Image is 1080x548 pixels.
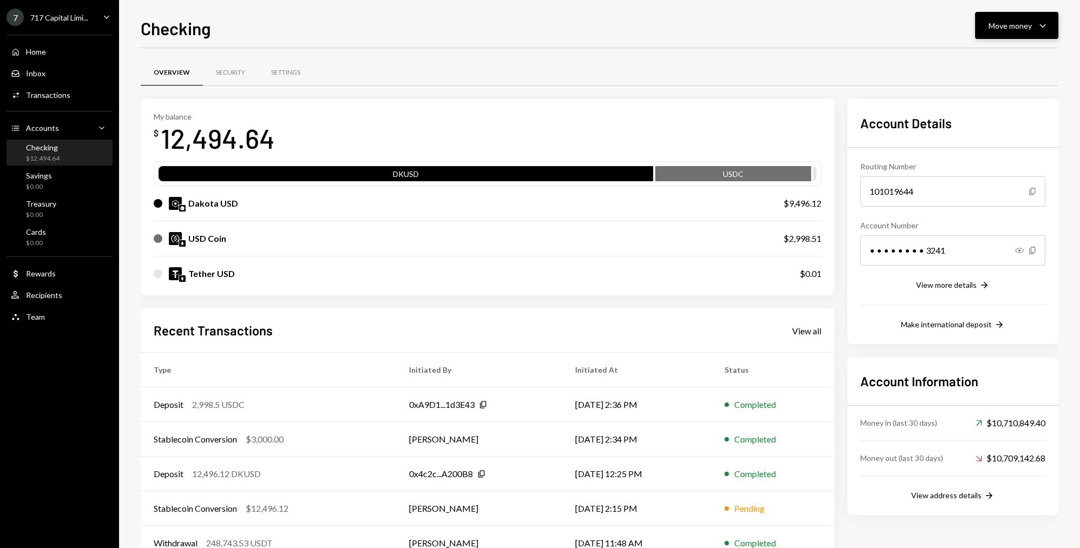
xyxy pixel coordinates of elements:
[976,452,1045,465] div: $10,709,142.68
[562,491,711,526] td: [DATE] 2:15 PM
[409,467,473,480] div: 0x4c2c...A200B8
[734,433,776,446] div: Completed
[188,197,238,210] div: Dakota USD
[6,224,113,250] a: Cards$0.00
[911,491,982,500] div: View address details
[860,372,1045,390] h2: Account Information
[169,267,182,280] img: USDT
[26,90,70,100] div: Transactions
[26,123,59,133] div: Accounts
[562,457,711,491] td: [DATE] 12:25 PM
[154,398,183,411] div: Deposit
[916,280,990,292] button: View more details
[734,467,776,480] div: Completed
[154,467,183,480] div: Deposit
[989,20,1032,31] div: Move money
[246,433,284,446] div: $3,000.00
[976,417,1045,430] div: $10,710,849.40
[26,171,52,180] div: Savings
[800,267,821,280] div: $0.01
[154,502,237,515] div: Stablecoin Conversion
[141,59,203,87] a: Overview
[901,319,1005,331] button: Make international deposit
[271,68,300,77] div: Settings
[258,59,313,87] a: Settings
[26,227,46,236] div: Cards
[154,128,159,138] div: $
[396,353,562,387] th: Initiated By
[216,68,245,77] div: Security
[860,176,1045,207] div: 101019644
[916,280,977,289] div: View more details
[6,168,113,194] a: Savings$0.00
[911,490,995,502] button: View address details
[169,232,182,245] img: USDC
[26,199,56,208] div: Treasury
[188,232,226,245] div: USD Coin
[154,68,190,77] div: Overview
[562,387,711,422] td: [DATE] 2:36 PM
[860,235,1045,266] div: • • • • • • • • 3241
[734,398,776,411] div: Completed
[6,118,113,137] a: Accounts
[860,114,1045,132] h2: Account Details
[154,321,273,339] h2: Recent Transactions
[161,121,275,155] div: 12,494.64
[192,467,261,480] div: 12,496.12 DKUSD
[783,197,821,210] div: $9,496.12
[562,422,711,457] td: [DATE] 2:34 PM
[26,154,60,163] div: $12,494.64
[562,353,711,387] th: Initiated At
[246,502,288,515] div: $12,496.12
[6,9,24,26] div: 7
[169,197,182,210] img: DKUSD
[179,205,186,212] img: base-mainnet
[26,182,52,192] div: $0.00
[30,13,88,22] div: 717 Capital Limi...
[26,269,56,278] div: Rewards
[26,69,45,78] div: Inbox
[712,353,834,387] th: Status
[6,196,113,222] a: Treasury$0.00
[6,42,113,61] a: Home
[901,320,992,329] div: Make international deposit
[396,422,562,457] td: [PERSON_NAME]
[26,312,45,321] div: Team
[860,452,943,464] div: Money out (last 30 days)
[6,263,113,283] a: Rewards
[734,502,765,515] div: Pending
[192,398,245,411] div: 2,998.5 USDC
[154,433,237,446] div: Stablecoin Conversion
[655,168,811,183] div: USDC
[203,59,258,87] a: Security
[783,232,821,245] div: $2,998.51
[792,325,821,336] a: View all
[179,275,186,282] img: ethereum-mainnet
[26,290,62,300] div: Recipients
[26,47,46,56] div: Home
[860,220,1045,231] div: Account Number
[975,12,1058,39] button: Move money
[6,85,113,104] a: Transactions
[159,168,653,183] div: DKUSD
[792,326,821,336] div: View all
[26,143,60,152] div: Checking
[396,491,562,526] td: [PERSON_NAME]
[860,161,1045,172] div: Routing Number
[141,17,211,39] h1: Checking
[26,239,46,248] div: $0.00
[6,63,113,83] a: Inbox
[409,398,475,411] div: 0xA9D1...1d3E43
[6,140,113,166] a: Checking$12,494.64
[860,417,937,428] div: Money in (last 30 days)
[154,112,275,121] div: My balance
[179,240,186,247] img: ethereum-mainnet
[26,210,56,220] div: $0.00
[188,267,235,280] div: Tether USD
[6,285,113,305] a: Recipients
[6,307,113,326] a: Team
[141,353,396,387] th: Type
